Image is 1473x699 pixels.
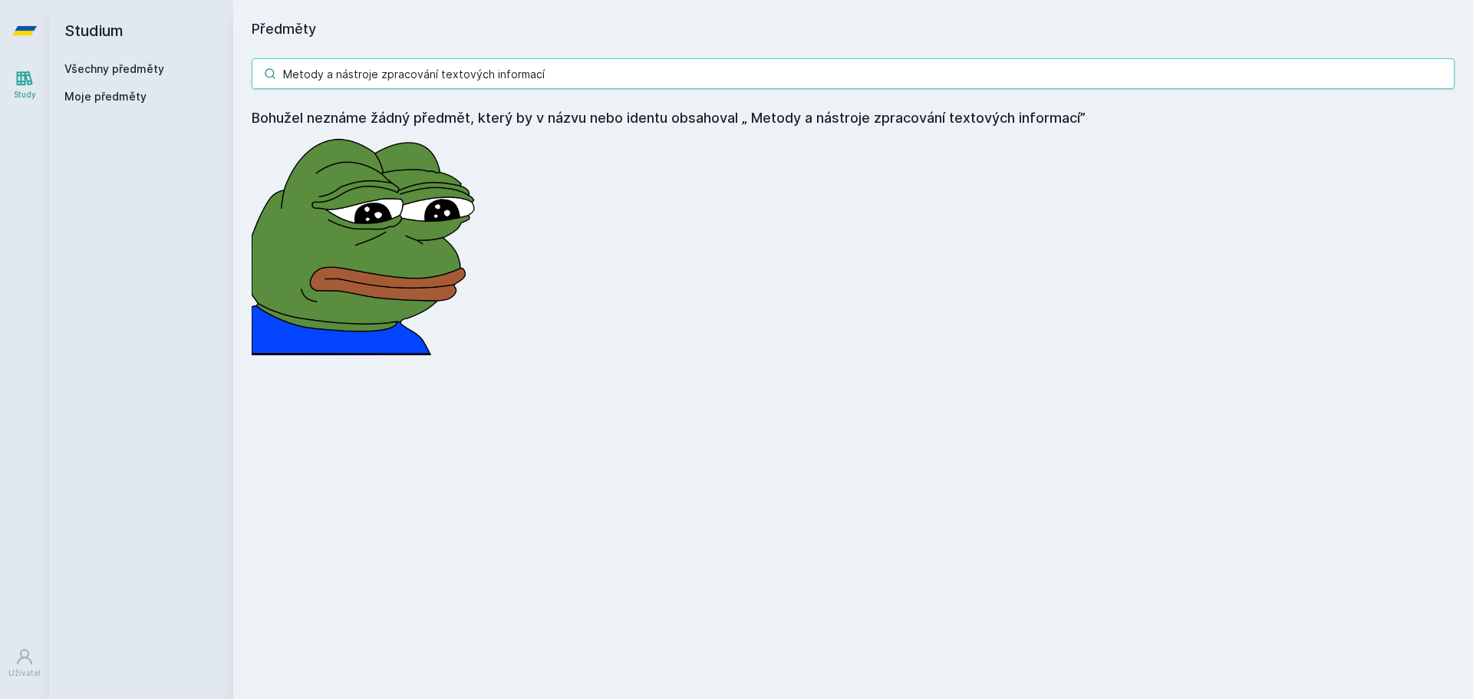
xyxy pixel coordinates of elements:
[252,18,1455,40] h1: Předměty
[252,58,1455,89] input: Název nebo ident předmětu…
[64,62,164,75] a: Všechny předměty
[3,61,46,108] a: Study
[14,89,36,101] div: Study
[64,89,147,104] span: Moje předměty
[8,668,41,679] div: Uživatel
[252,129,482,355] img: error_picture.png
[252,107,1455,129] h4: Bohužel neznáme žádný předmět, který by v názvu nebo identu obsahoval „ Metody a nástroje zpracov...
[3,640,46,687] a: Uživatel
